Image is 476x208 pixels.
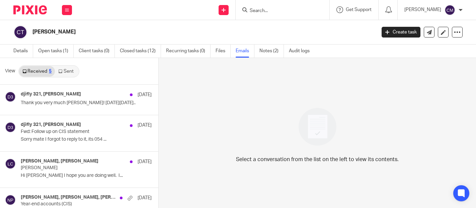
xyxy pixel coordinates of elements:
[138,122,152,129] p: [DATE]
[21,158,98,164] h4: [PERSON_NAME], [PERSON_NAME]
[21,137,152,142] p: Sorry mate I forgot to reply to it, its 054 ...
[38,45,74,58] a: Open tasks (1)
[32,28,304,36] h2: [PERSON_NAME]
[21,122,81,128] h4: djifly 321, [PERSON_NAME]
[21,100,152,106] p: Thank you very much [PERSON_NAME]! [DATE][DATE]..
[120,45,161,58] a: Closed tasks (12)
[346,7,372,12] span: Get Support
[5,91,16,102] img: svg%3E
[49,69,52,74] div: 5
[294,103,341,150] img: image
[55,66,78,77] a: Sent
[13,45,33,58] a: Details
[21,165,126,171] p: [PERSON_NAME]
[13,5,47,14] img: Pixie
[21,91,81,97] h4: djifly 321, [PERSON_NAME]
[5,195,16,205] img: svg%3E
[5,68,15,75] span: View
[5,158,16,169] img: svg%3E
[404,6,441,13] p: [PERSON_NAME]
[259,45,284,58] a: Notes (2)
[138,91,152,98] p: [DATE]
[79,45,115,58] a: Client tasks (0)
[445,5,455,15] img: svg%3E
[19,66,55,77] a: Received5
[138,158,152,165] p: [DATE]
[5,122,16,133] img: svg%3E
[382,27,420,38] a: Create task
[249,8,309,14] input: Search
[21,173,152,179] p: Hi [PERSON_NAME] I hope you are doing well. I...
[289,45,315,58] a: Audit logs
[236,45,254,58] a: Emails
[21,195,116,200] h4: [PERSON_NAME], [PERSON_NAME], [PERSON_NAME], [PERSON_NAME]
[216,45,231,58] a: Files
[236,155,399,163] p: Select a conversation from the list on the left to view its contents.
[13,25,27,39] img: svg%3E
[166,45,211,58] a: Recurring tasks (0)
[21,201,126,207] p: Year-end accounts (CIS)
[138,195,152,201] p: [DATE]
[21,129,126,135] p: Fwd: Follow up on CIS statement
